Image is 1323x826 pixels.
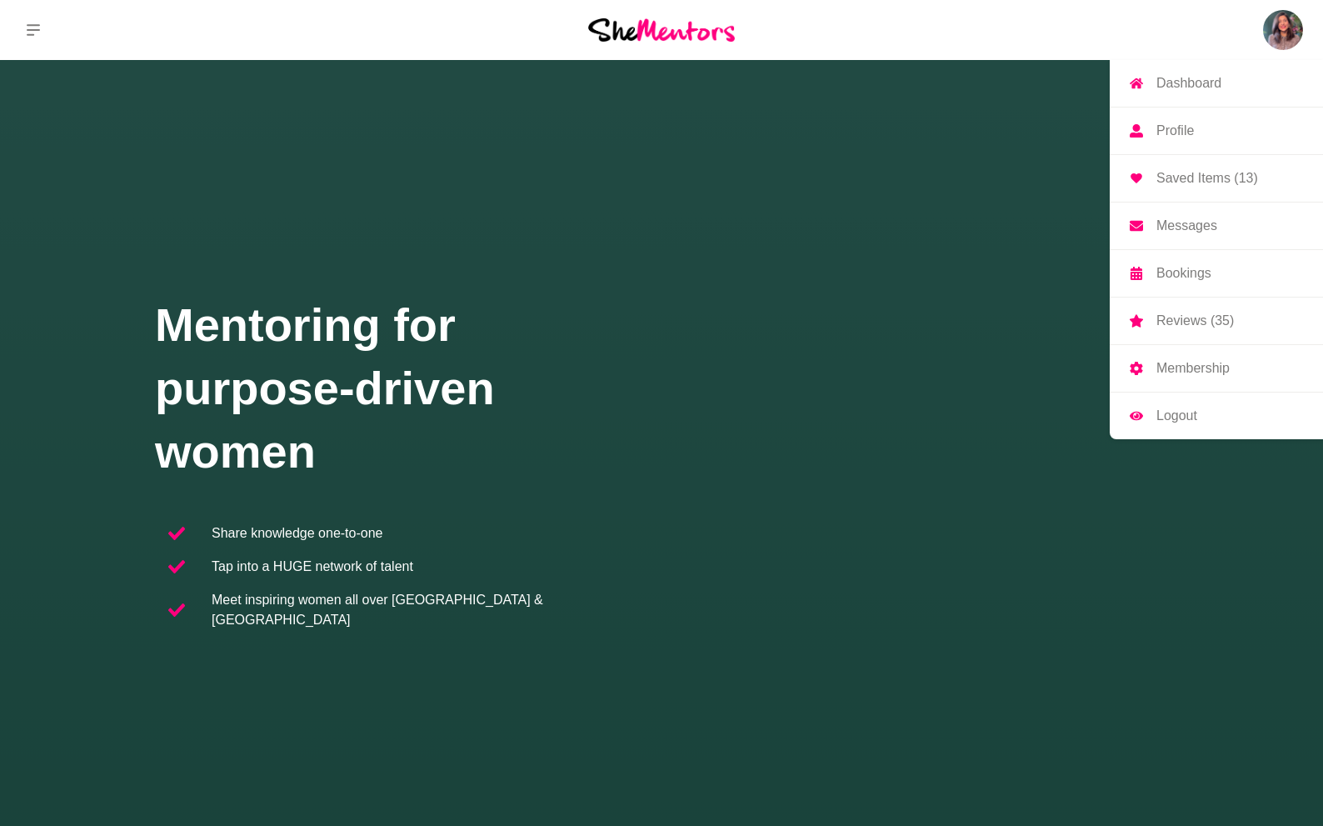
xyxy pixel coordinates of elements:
a: Saved Items (13) [1110,155,1323,202]
h1: Mentoring for purpose-driven women [155,293,661,483]
p: Messages [1156,219,1217,233]
a: Profile [1110,108,1323,154]
p: Membership [1156,362,1230,375]
p: Tap into a HUGE network of talent [212,557,413,577]
p: Saved Items (13) [1156,172,1258,185]
p: Reviews (35) [1156,314,1234,328]
a: Jill AbsolomDashboardProfileSaved Items (13)MessagesBookingsReviews (35)MembershipLogout [1263,10,1303,50]
p: Share knowledge one-to-one [212,523,382,543]
img: She Mentors Logo [588,18,735,41]
p: Bookings [1156,267,1211,280]
p: Profile [1156,124,1194,138]
a: Dashboard [1110,60,1323,107]
p: Logout [1156,409,1197,423]
p: Meet inspiring women all over [GEOGRAPHIC_DATA] & [GEOGRAPHIC_DATA] [212,590,648,630]
img: Jill Absolom [1263,10,1303,50]
p: Dashboard [1156,77,1221,90]
a: Bookings [1110,250,1323,297]
a: Messages [1110,203,1323,249]
a: Reviews (35) [1110,298,1323,344]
